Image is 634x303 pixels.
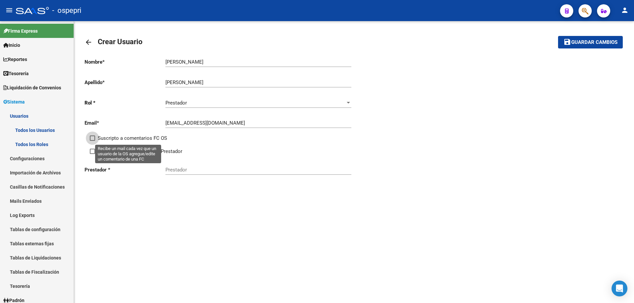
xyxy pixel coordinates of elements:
p: Rol * [85,99,165,106]
mat-icon: menu [5,6,13,14]
span: Guardar cambios [571,40,617,45]
p: Apellido [85,79,165,86]
span: Tesorería [3,70,29,77]
mat-icon: save [563,38,571,46]
mat-icon: arrow_back [85,38,92,46]
span: Crear Usuario [98,38,142,46]
span: Liquidación de Convenios [3,84,61,91]
span: Prestador [165,100,187,106]
button: Guardar cambios [558,36,623,48]
span: Inicio [3,42,20,49]
span: Suscripto a comentarios FC OS [98,134,167,142]
span: Firma Express [3,27,38,35]
p: Nombre [85,58,165,66]
span: Suscripto a comentarios FC Prestador [98,147,182,155]
span: Reportes [3,56,27,63]
span: Sistema [3,98,25,106]
p: Email [85,119,165,127]
p: Prestador * [85,166,165,173]
span: - ospepri [52,3,81,18]
mat-icon: person [621,6,629,14]
div: Open Intercom Messenger [612,281,627,296]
